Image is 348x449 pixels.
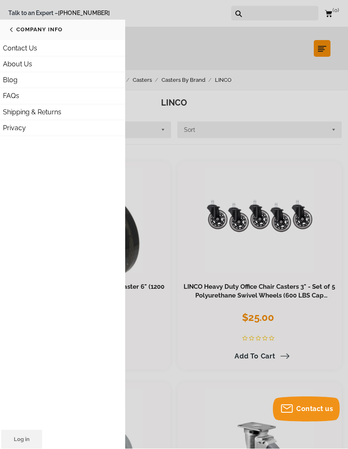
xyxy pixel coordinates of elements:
a: Add to Cart [229,350,290,364]
h1: LINCO [13,97,335,109]
a: LINCO Heavy Duty Office Chair Casters 3" - Set of 5 Polyurethane Swivel Wheels (600 LBS Cap Combi... [184,283,335,309]
a: Log in [1,430,42,449]
span: $25.00 [242,312,274,324]
span: Add to Cart [235,353,275,361]
button: Sort [177,122,342,139]
a: Casters [133,76,161,85]
span: 0 [333,8,339,14]
input: Search [245,6,318,21]
a: [PHONE_NUMBER] [58,10,110,17]
a: LINCO [215,76,241,85]
a: Casters By Brand [161,76,215,85]
span: Contact us [296,405,333,413]
button: Contact us [273,397,340,422]
a: 0 [325,8,340,19]
span: Talk to an Expert – [8,9,110,18]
